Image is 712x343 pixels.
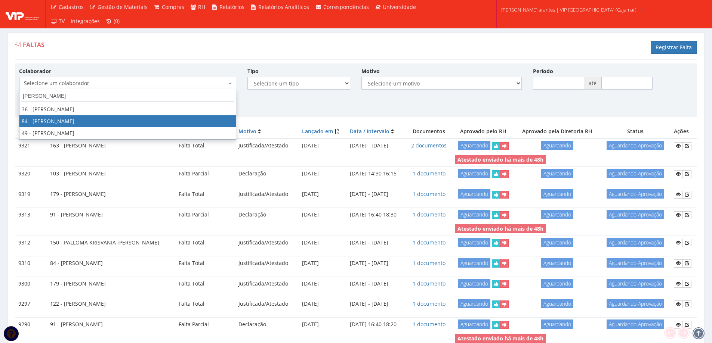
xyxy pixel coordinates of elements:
[6,9,39,20] img: logo
[541,319,573,329] span: Aguardando
[176,236,236,250] td: Falta Total
[235,277,299,291] td: Justificada/Atestado
[541,189,573,199] span: Aguardando
[198,3,205,10] span: RH
[59,18,65,25] span: TV
[299,187,347,202] td: [DATE]
[671,125,697,138] th: Ações
[411,142,447,149] a: 2 documentos
[600,125,671,138] th: Status
[413,239,446,246] a: 1 documento
[541,169,573,178] span: Aguardando
[383,3,416,10] span: Universidade
[47,277,176,291] td: 179 - [PERSON_NAME]
[15,138,47,153] td: 9321
[457,335,543,342] strong: Atestado enviado há mais de 48h
[361,68,380,75] label: Motivo
[103,14,123,28] a: (0)
[47,167,176,181] td: 103 - [PERSON_NAME]
[68,14,103,28] a: Integrações
[18,128,36,135] a: Código
[452,125,515,138] th: Aprovado pelo RH
[47,208,176,222] td: 91 - [PERSON_NAME]
[15,297,47,311] td: 9297
[176,167,236,181] td: Falta Parcial
[299,318,347,332] td: [DATE]
[458,299,490,308] span: Aguardando
[176,318,236,332] td: Falta Parcial
[413,211,446,218] a: 1 documento
[323,3,369,10] span: Correspondências
[413,300,446,307] a: 1 documento
[299,277,347,291] td: [DATE]
[19,115,236,127] li: 84 - [PERSON_NAME]
[176,297,236,311] td: Falta Total
[19,127,236,139] li: 49 - [PERSON_NAME]
[413,280,446,287] a: 1 documento
[347,277,406,291] td: [DATE] - [DATE]
[219,3,244,10] span: Relatórios
[176,256,236,270] td: Falta Total
[607,141,664,150] span: Aguardando Aprovação
[24,79,227,87] span: Selecione um colaborador
[299,236,347,250] td: [DATE]
[235,138,299,153] td: Justificada/Atestado
[19,103,236,115] li: 36 - [PERSON_NAME]
[541,141,573,150] span: Aguardando
[347,297,406,311] td: [DATE] - [DATE]
[347,167,406,181] td: [DATE] 14:30 16:15
[299,208,347,222] td: [DATE]
[235,297,299,311] td: Justificada/Atestado
[299,256,347,270] td: [DATE]
[235,256,299,270] td: Justificada/Atestado
[458,279,490,288] span: Aguardando
[515,125,600,138] th: Aprovado pela Diretoria RH
[47,256,176,270] td: 84 - [PERSON_NAME]
[458,319,490,329] span: Aguardando
[258,3,309,10] span: Relatórios Analíticos
[299,138,347,153] td: [DATE]
[299,167,347,181] td: [DATE]
[533,68,553,75] label: Período
[47,187,176,202] td: 179 - [PERSON_NAME]
[71,18,100,25] span: Integrações
[59,3,84,10] span: Cadastros
[302,128,333,135] a: Lançado em
[162,3,184,10] span: Compras
[457,225,543,232] strong: Atestado enviado há mais de 48h
[247,68,259,75] label: Tipo
[607,279,664,288] span: Aguardando Aprovação
[541,258,573,268] span: Aguardando
[541,238,573,247] span: Aguardando
[47,138,176,153] td: 163 - [PERSON_NAME]
[238,128,256,135] a: Motivo
[176,138,236,153] td: Falta Total
[607,189,664,199] span: Aguardando Aprovação
[19,77,236,90] span: Selecione um colaborador
[607,169,664,178] span: Aguardando Aprovação
[607,319,664,329] span: Aguardando Aprovação
[235,208,299,222] td: Declaração
[413,170,446,177] a: 1 documento
[347,187,406,202] td: [DATE] - [DATE]
[15,167,47,181] td: 9320
[15,277,47,291] td: 9300
[19,68,51,75] label: Colaborador
[541,299,573,308] span: Aguardando
[235,236,299,250] td: Justificada/Atestado
[501,6,637,13] span: [PERSON_NAME].arantes | VIP [GEOGRAPHIC_DATA] (Cajamar)
[347,208,406,222] td: [DATE] 16:40 18:30
[235,318,299,332] td: Declaração
[176,208,236,222] td: Falta Parcial
[299,297,347,311] td: [DATE]
[541,279,573,288] span: Aguardando
[458,238,490,247] span: Aguardando
[541,210,573,219] span: Aguardando
[607,299,664,308] span: Aguardando Aprovação
[15,236,47,250] td: 9312
[114,18,120,25] span: (0)
[347,318,406,332] td: [DATE] 16:40 18:20
[23,41,44,49] span: Faltas
[347,256,406,270] td: [DATE] - [DATE]
[458,169,490,178] span: Aguardando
